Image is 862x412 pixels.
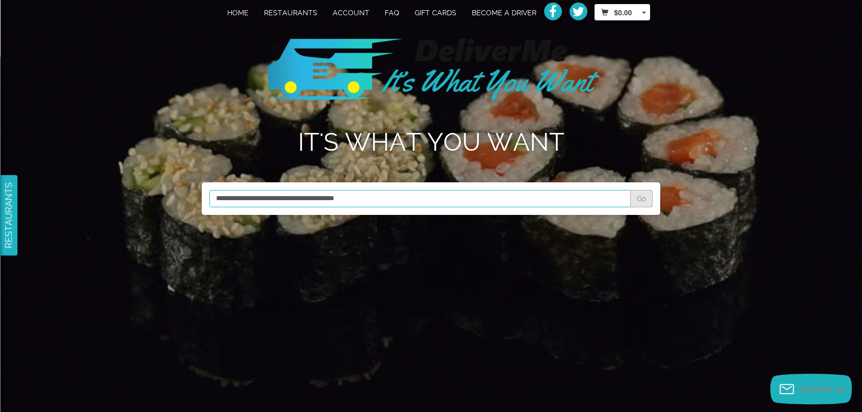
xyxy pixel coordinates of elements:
[630,190,653,207] button: Go
[798,383,845,395] span: Contact us
[614,9,632,17] span: $0.00
[141,128,721,157] h1: IT'S WHAT YOU WANT
[637,195,646,203] span: Go
[770,374,852,404] button: Contact us
[253,29,609,112] img: v_764_poe_big.png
